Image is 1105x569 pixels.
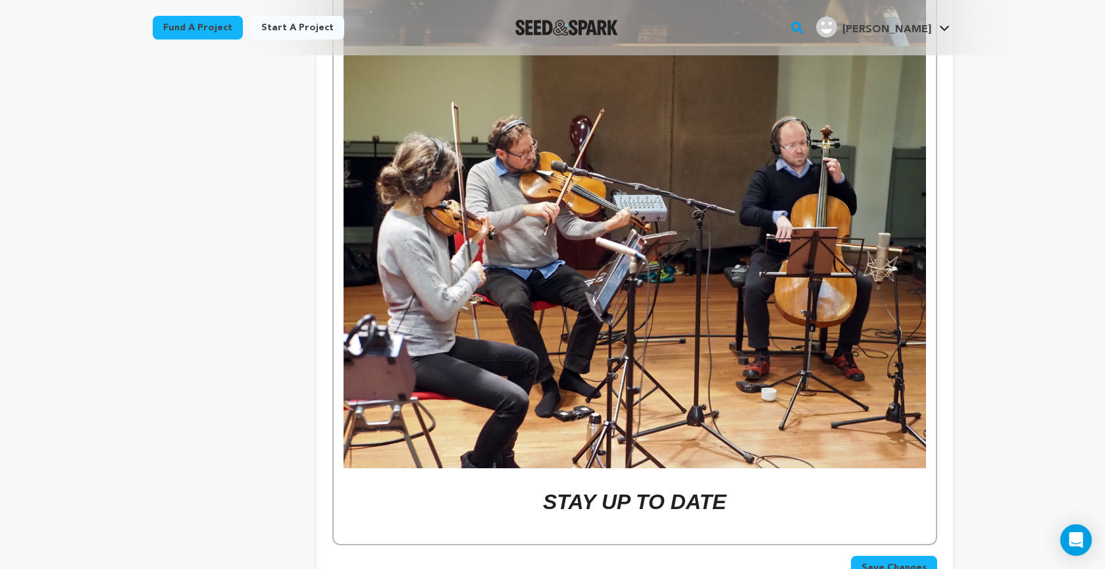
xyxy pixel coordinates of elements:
[251,16,344,40] a: Start a project
[153,16,243,40] a: Fund a project
[842,24,931,35] span: [PERSON_NAME]
[1060,524,1092,556] div: Open Intercom Messenger
[515,20,619,36] a: Seed&Spark Homepage
[344,46,925,469] img: 1758483599-Trio%20Only(Small)%20Mitnik.jpg
[515,20,619,36] img: Seed&Spark Logo Dark Mode
[816,16,837,38] img: user.png
[813,14,952,41] span: Vadim N.'s Profile
[543,490,727,514] em: STAY UP TO DATE
[813,14,952,38] a: Vadim N.'s Profile
[816,16,931,38] div: Vadim N.'s Profile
